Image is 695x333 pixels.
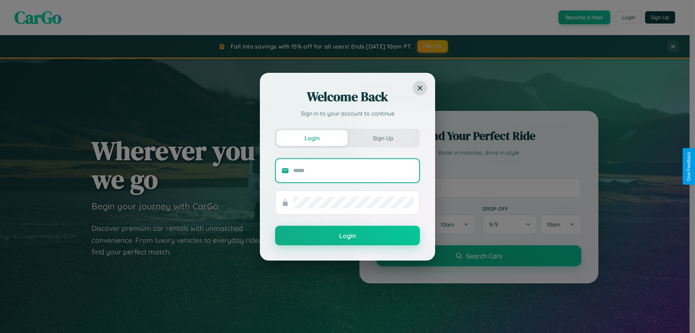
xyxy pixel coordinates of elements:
[277,130,347,146] button: Login
[347,130,418,146] button: Sign Up
[275,226,420,245] button: Login
[275,109,420,118] p: Sign in to your account to continue
[686,152,691,181] div: Give Feedback
[275,88,420,105] h2: Welcome Back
